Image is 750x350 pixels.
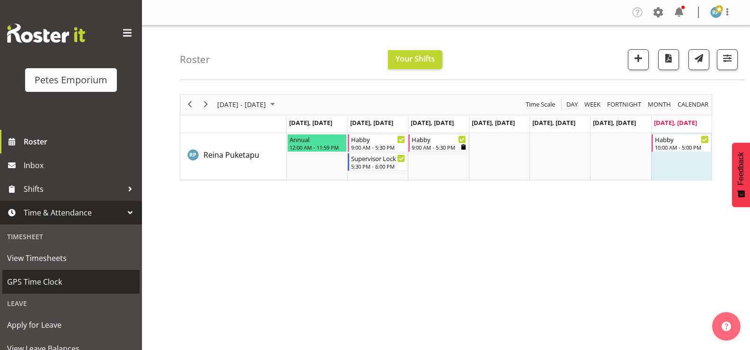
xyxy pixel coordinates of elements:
div: Reina Puketapu"s event - Supervisor Lock Up Begin From Tuesday, September 30, 2025 at 5:30:00 PM ... [348,153,407,171]
div: Reina Puketapu"s event - Habby Begin From Sunday, October 5, 2025 at 10:00:00 AM GMT+13:00 Ends A... [652,134,711,152]
img: help-xxl-2.png [722,322,731,331]
div: 12:00 AM - 11:59 PM [290,144,344,151]
button: Time Scale [524,99,557,110]
button: Send a list of all shifts for the selected filtered period to all rostered employees. [688,49,709,70]
div: 9:00 AM - 5:30 PM [412,144,466,151]
div: 10:00 AM - 5:00 PM [655,144,709,151]
span: Roster [24,135,137,149]
button: Next [200,99,212,110]
div: Timesheet [2,227,140,246]
button: Timeline Week [583,99,602,110]
div: Petes Emporium [35,73,107,87]
span: Time & Attendance [24,206,123,220]
h4: Roster [180,54,210,65]
img: Rosterit website logo [7,24,85,43]
span: [DATE], [DATE] [532,118,575,127]
div: Supervisor Lock Up [351,153,405,163]
span: [DATE], [DATE] [472,118,515,127]
span: View Timesheets [7,251,135,265]
span: calendar [677,99,709,110]
img: reina-puketapu721.jpg [710,7,722,18]
span: Time Scale [525,99,556,110]
span: [DATE], [DATE] [289,118,332,127]
span: [DATE], [DATE] [411,118,454,127]
span: Shifts [24,182,123,196]
span: Day [565,99,579,110]
a: View Timesheets [2,246,140,270]
div: 5:30 PM - 6:00 PM [351,162,405,170]
div: Habby [655,135,709,144]
div: 9:00 AM - 5:30 PM [351,144,405,151]
button: October 2025 [216,99,279,110]
span: GPS Time Clock [7,275,135,289]
span: Feedback [737,152,745,185]
div: Sep 29 - Oct 05, 2025 [214,95,281,115]
span: Fortnight [606,99,642,110]
span: Your Shifts [396,54,435,64]
span: Month [647,99,672,110]
div: Leave [2,294,140,313]
div: Reina Puketapu"s event - Annual Begin From Monday, September 29, 2025 at 12:00:00 AM GMT+13:00 En... [287,134,347,152]
span: Week [583,99,601,110]
button: Timeline Month [646,99,673,110]
span: [DATE], [DATE] [593,118,636,127]
button: Download a PDF of the roster according to the set date range. [658,49,679,70]
div: next period [198,95,214,115]
button: Month [676,99,710,110]
button: Filter Shifts [717,49,738,70]
a: Reina Puketapu [203,149,259,161]
button: Previous [184,99,196,110]
a: GPS Time Clock [2,270,140,294]
button: Your Shifts [388,50,442,69]
td: Reina Puketapu resource [180,133,287,180]
div: Reina Puketapu"s event - Habby Begin From Tuesday, September 30, 2025 at 9:00:00 AM GMT+13:00 End... [348,134,407,152]
button: Timeline Day [565,99,580,110]
span: [DATE], [DATE] [350,118,393,127]
span: Inbox [24,158,137,172]
button: Add a new shift [628,49,649,70]
div: Habby [412,135,466,144]
div: Reina Puketapu"s event - Habby Begin From Wednesday, October 1, 2025 at 9:00:00 AM GMT+13:00 Ends... [408,134,468,152]
div: previous period [182,95,198,115]
button: Feedback - Show survey [732,143,750,207]
span: Apply for Leave [7,318,135,332]
div: Timeline Week of October 5, 2025 [180,94,712,180]
div: Habby [351,135,405,144]
span: [DATE], [DATE] [654,118,697,127]
button: Fortnight [606,99,643,110]
a: Apply for Leave [2,313,140,337]
span: [DATE] - [DATE] [216,99,267,110]
div: Annual [290,135,344,144]
table: Timeline Week of October 5, 2025 [287,133,712,180]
